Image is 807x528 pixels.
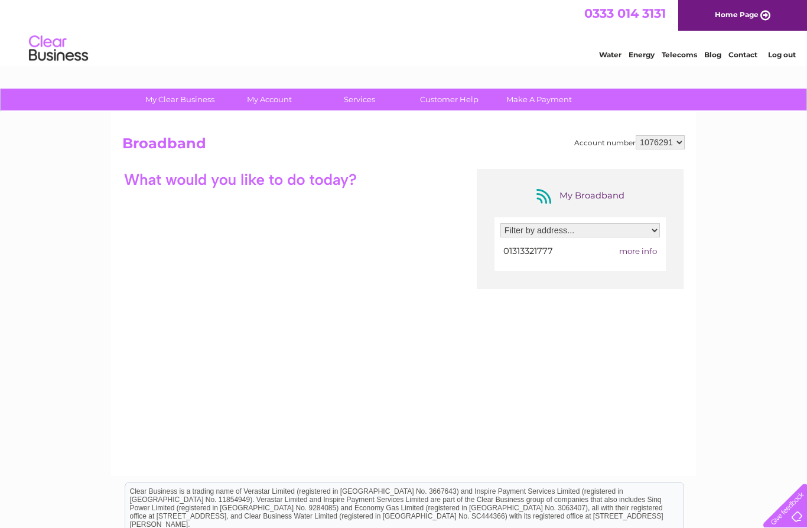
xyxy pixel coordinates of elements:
a: Customer Help [401,89,498,110]
a: My Account [221,89,318,110]
div: Clear Business is a trading name of Verastar Limited (registered in [GEOGRAPHIC_DATA] No. 3667643... [125,6,684,57]
div: Account number [574,135,685,149]
a: Telecoms [662,50,697,59]
div: My Broadband [533,187,627,206]
a: Contact [728,50,757,59]
a: 0333 014 3131 [584,6,666,21]
a: Water [599,50,621,59]
span: more info [619,246,657,256]
h2: Broadband [122,135,685,158]
img: logo.png [28,31,89,67]
a: Make A Payment [490,89,588,110]
span: 01313321777 [503,246,553,256]
a: My Clear Business [131,89,229,110]
a: Energy [629,50,655,59]
a: Services [311,89,408,110]
a: Blog [704,50,721,59]
a: Log out [768,50,796,59]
